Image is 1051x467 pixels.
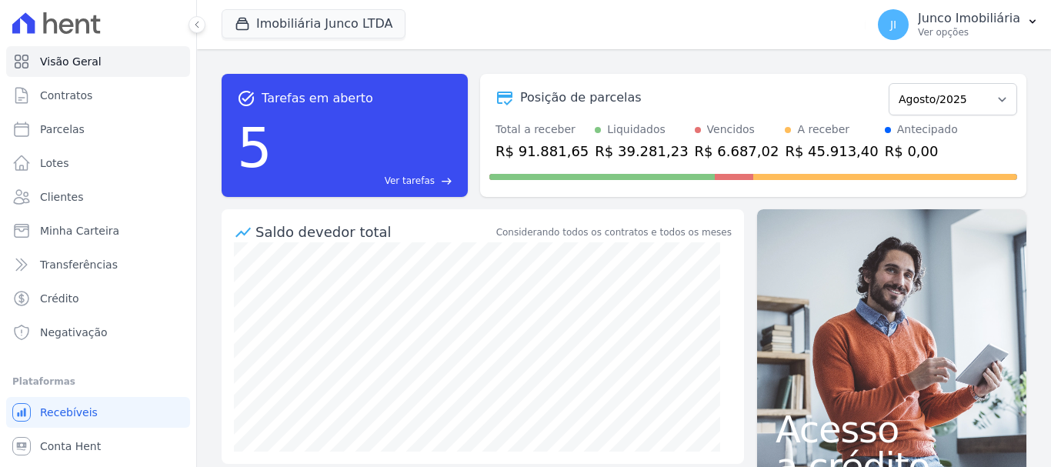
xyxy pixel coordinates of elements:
[40,291,79,306] span: Crédito
[40,189,83,205] span: Clientes
[40,155,69,171] span: Lotes
[255,222,493,242] div: Saldo devedor total
[6,46,190,77] a: Visão Geral
[918,26,1020,38] p: Ver opções
[40,88,92,103] span: Contratos
[40,325,108,340] span: Negativação
[495,141,589,162] div: R$ 91.881,65
[496,225,732,239] div: Considerando todos os contratos e todos os meses
[279,174,452,188] a: Ver tarefas east
[40,54,102,69] span: Visão Geral
[785,141,878,162] div: R$ 45.913,40
[6,80,190,111] a: Contratos
[695,141,779,162] div: R$ 6.687,02
[40,257,118,272] span: Transferências
[776,411,1008,448] span: Acesso
[40,223,119,239] span: Minha Carteira
[866,3,1051,46] button: JI Junco Imobiliária Ver opções
[222,9,405,38] button: Imobiliária Junco LTDA
[890,19,896,30] span: JI
[262,89,373,108] span: Tarefas em aberto
[797,122,849,138] div: A receber
[6,182,190,212] a: Clientes
[495,122,589,138] div: Total a receber
[6,114,190,145] a: Parcelas
[595,141,688,162] div: R$ 39.281,23
[40,405,98,420] span: Recebíveis
[520,88,642,107] div: Posição de parcelas
[40,439,101,454] span: Conta Hent
[6,317,190,348] a: Negativação
[885,141,958,162] div: R$ 0,00
[918,11,1020,26] p: Junco Imobiliária
[6,148,190,178] a: Lotes
[12,372,184,391] div: Plataformas
[707,122,755,138] div: Vencidos
[6,283,190,314] a: Crédito
[237,89,255,108] span: task_alt
[441,175,452,187] span: east
[6,397,190,428] a: Recebíveis
[40,122,85,137] span: Parcelas
[385,174,435,188] span: Ver tarefas
[897,122,958,138] div: Antecipado
[6,249,190,280] a: Transferências
[607,122,666,138] div: Liquidados
[237,108,272,188] div: 5
[6,431,190,462] a: Conta Hent
[6,215,190,246] a: Minha Carteira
